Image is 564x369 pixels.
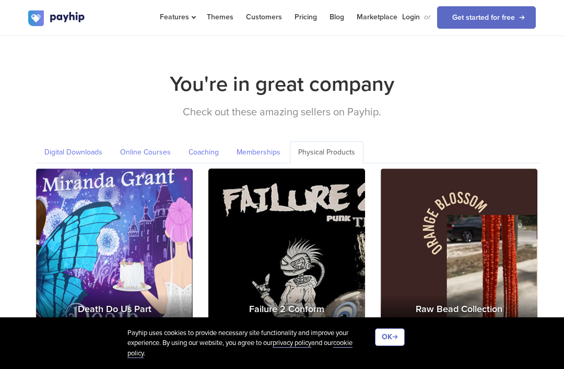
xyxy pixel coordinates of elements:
a: Death Do Us Part Death Do Us Part [36,169,193,325]
a: Memberships [228,141,289,163]
span: Features [160,13,194,21]
a: Failure 2 Conform Failure 2 Conform [208,169,365,325]
h3: Death Do Us Part [36,294,193,325]
img: logo.svg [28,10,86,26]
a: Physical Products [290,141,363,163]
a: privacy policy [273,339,311,348]
h3: Failure 2 Conform [208,294,365,325]
a: Digital Downloads [36,141,111,163]
img: Death Do Us Part [36,169,193,326]
h2: You're in great company [28,69,536,99]
a: Coaching [180,141,227,163]
a: Raw Bead Collection Raw Bead Collection [381,169,537,325]
div: Payhip uses cookies to provide necessary site functionality and improve your experience. By using... [127,328,375,359]
button: OK [375,328,405,346]
p: Check out these amazing sellers on Payhip. [28,104,536,121]
a: Get started for free [437,6,536,29]
img: Raw Bead Collection [381,169,538,326]
h3: Raw Bead Collection [381,294,537,325]
a: Online Courses [112,141,179,163]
